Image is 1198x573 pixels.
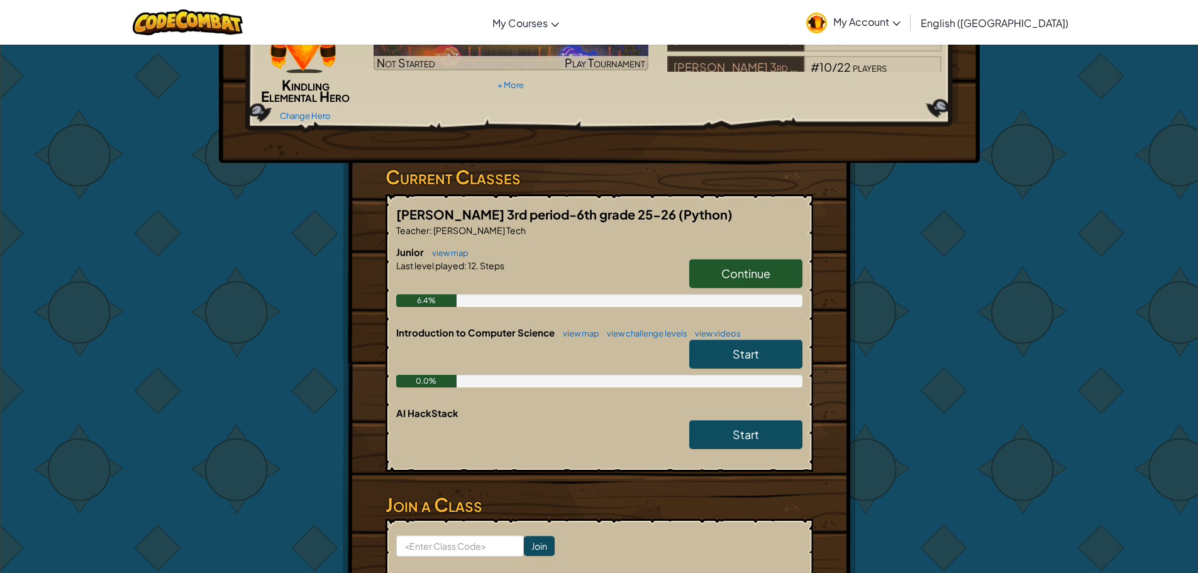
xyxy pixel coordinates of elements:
span: Play Tournament [565,55,645,70]
a: English ([GEOGRAPHIC_DATA]) [914,6,1075,40]
a: [PERSON_NAME] 3rd period-6th grade 25-26#10/22players [667,68,942,82]
a: My Account [800,3,907,42]
img: avatar [806,13,827,33]
a: view challenge levels [601,328,687,338]
span: Teacher [396,225,430,236]
span: : [464,260,467,271]
span: My Courses [492,16,548,30]
span: Kindling Elemental Hero [261,76,350,105]
a: Start [689,420,802,449]
span: My Account [833,15,901,28]
div: [PERSON_NAME] 3rd period-6th grade 25-26 [667,56,804,80]
span: 12. [467,260,479,271]
a: My Courses [486,6,565,40]
span: Continue [721,266,770,281]
div: 0.0% [396,375,457,387]
span: Not Started [377,55,435,70]
span: Start [733,347,759,361]
span: Steps [479,260,504,271]
span: Start [733,427,759,442]
a: view map [557,328,599,338]
span: # [811,60,819,74]
a: view map [426,248,469,258]
span: [PERSON_NAME] Tech [432,225,526,236]
span: English ([GEOGRAPHIC_DATA]) [921,16,1068,30]
span: [PERSON_NAME] 3rd period-6th grade 25-26 [396,206,679,222]
img: CodeCombat logo [133,9,243,35]
span: AI HackStack [396,407,458,419]
span: Introduction to Computer Science [396,326,557,338]
a: view videos [689,328,741,338]
div: 6.4% [396,294,457,307]
input: Join [524,536,555,556]
span: players [853,60,887,74]
span: / [832,60,837,74]
span: 10 [819,60,832,74]
a: + More [497,80,524,90]
a: Change Hero [280,111,331,121]
span: Junior [396,246,426,258]
h3: Current Classes [385,163,813,191]
span: : [430,225,432,236]
span: Last level played [396,260,464,271]
span: (Python) [679,206,733,222]
input: <Enter Class Code> [396,535,524,557]
a: [GEOGRAPHIC_DATA]#274/457players [667,40,942,54]
h3: Join a Class [385,491,813,519]
img: Golden Goal [374,23,648,70]
a: Not StartedPlay Tournament [374,23,648,70]
span: 22 [837,60,851,74]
